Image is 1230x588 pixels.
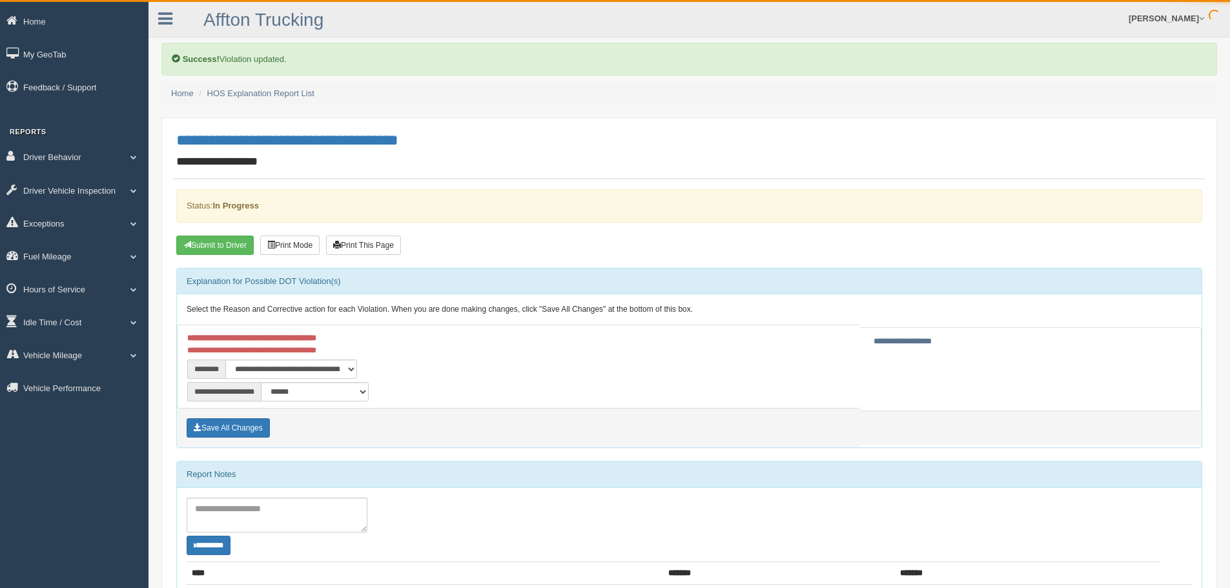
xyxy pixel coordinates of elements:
div: Report Notes [177,461,1202,487]
button: Change Filter Options [187,536,231,555]
button: Print This Page [326,236,401,255]
button: Print Mode [260,236,320,255]
strong: In Progress [212,201,259,210]
b: Success! [183,54,220,64]
a: Affton Trucking [203,10,323,30]
button: Submit To Driver [176,236,254,255]
div: Violation updated. [161,43,1217,76]
div: Explanation for Possible DOT Violation(s) [177,269,1202,294]
div: Select the Reason and Corrective action for each Violation. When you are done making changes, cli... [177,294,1202,325]
a: Home [171,88,194,98]
a: HOS Explanation Report List [207,88,314,98]
div: Status: [176,189,1202,222]
button: Save [187,418,270,438]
